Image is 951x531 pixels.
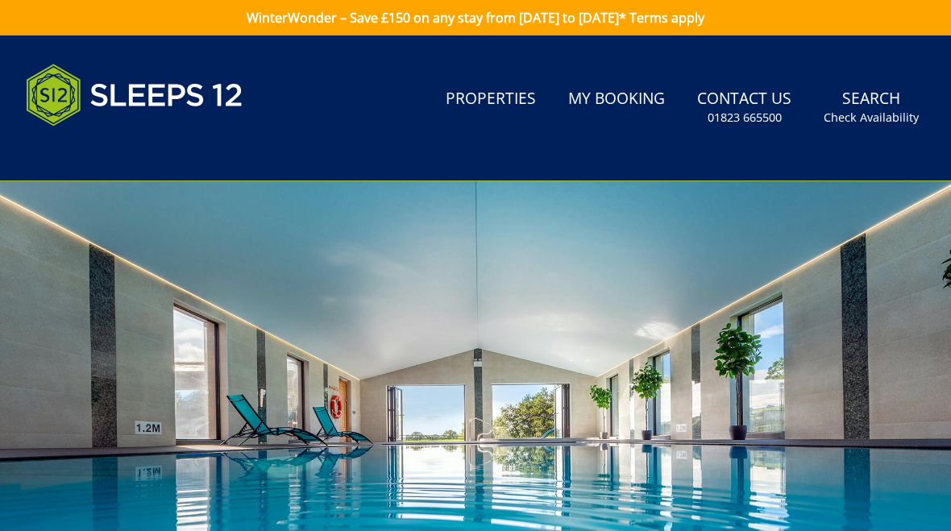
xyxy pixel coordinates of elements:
small: 01823 665500 [708,110,782,126]
iframe: Customer reviews powered by Trustpilot [18,145,187,159]
img: Sleeps 12 [26,55,243,135]
a: Properties [439,81,542,118]
a: My Booking [562,81,671,118]
small: Check Availability [824,110,919,126]
a: Contact Us01823 665500 [691,81,798,134]
a: SearchCheck Availability [817,81,925,134]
